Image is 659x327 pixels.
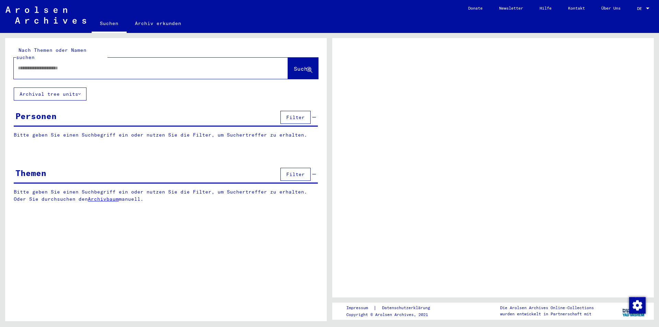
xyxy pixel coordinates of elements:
[288,58,318,79] button: Suche
[346,304,373,312] a: Impressum
[14,87,86,101] button: Archival tree units
[294,65,311,72] span: Suche
[15,167,46,179] div: Themen
[500,311,594,317] p: wurden entwickelt in Partnerschaft mit
[346,304,438,312] div: |
[629,297,646,314] img: Zustimmung ändern
[346,312,438,318] p: Copyright © Arolsen Archives, 2021
[377,304,438,312] a: Datenschutzerklärung
[88,196,119,202] a: Archivbaum
[16,47,86,60] mat-label: Nach Themen oder Namen suchen
[621,302,647,319] img: yv_logo.png
[280,168,311,181] button: Filter
[14,131,318,139] p: Bitte geben Sie einen Suchbegriff ein oder nutzen Sie die Filter, um Suchertreffer zu erhalten.
[286,171,305,177] span: Filter
[286,114,305,120] span: Filter
[5,7,86,24] img: Arolsen_neg.svg
[637,6,645,11] span: DE
[14,188,318,203] p: Bitte geben Sie einen Suchbegriff ein oder nutzen Sie die Filter, um Suchertreffer zu erhalten. O...
[15,110,57,122] div: Personen
[280,111,311,124] button: Filter
[629,297,645,313] div: Zustimmung ändern
[127,15,189,32] a: Archiv erkunden
[500,305,594,311] p: Die Arolsen Archives Online-Collections
[92,15,127,33] a: Suchen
